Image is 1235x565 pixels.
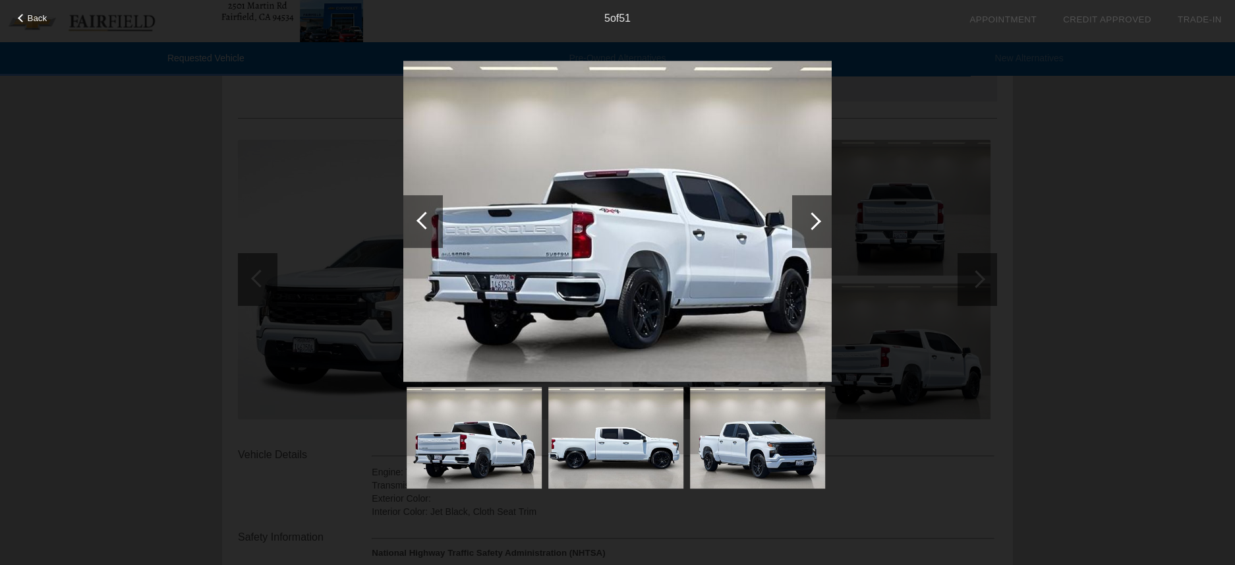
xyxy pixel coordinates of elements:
span: Back [28,13,47,23]
span: 5 [604,13,610,24]
a: Appointment [969,15,1037,24]
img: 5.jpg [407,387,542,489]
span: 51 [619,13,631,24]
img: 7.jpg [690,387,825,489]
img: 6.jpg [548,387,683,489]
a: Credit Approved [1063,15,1151,24]
img: 5.jpg [403,61,832,382]
a: Trade-In [1178,15,1222,24]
